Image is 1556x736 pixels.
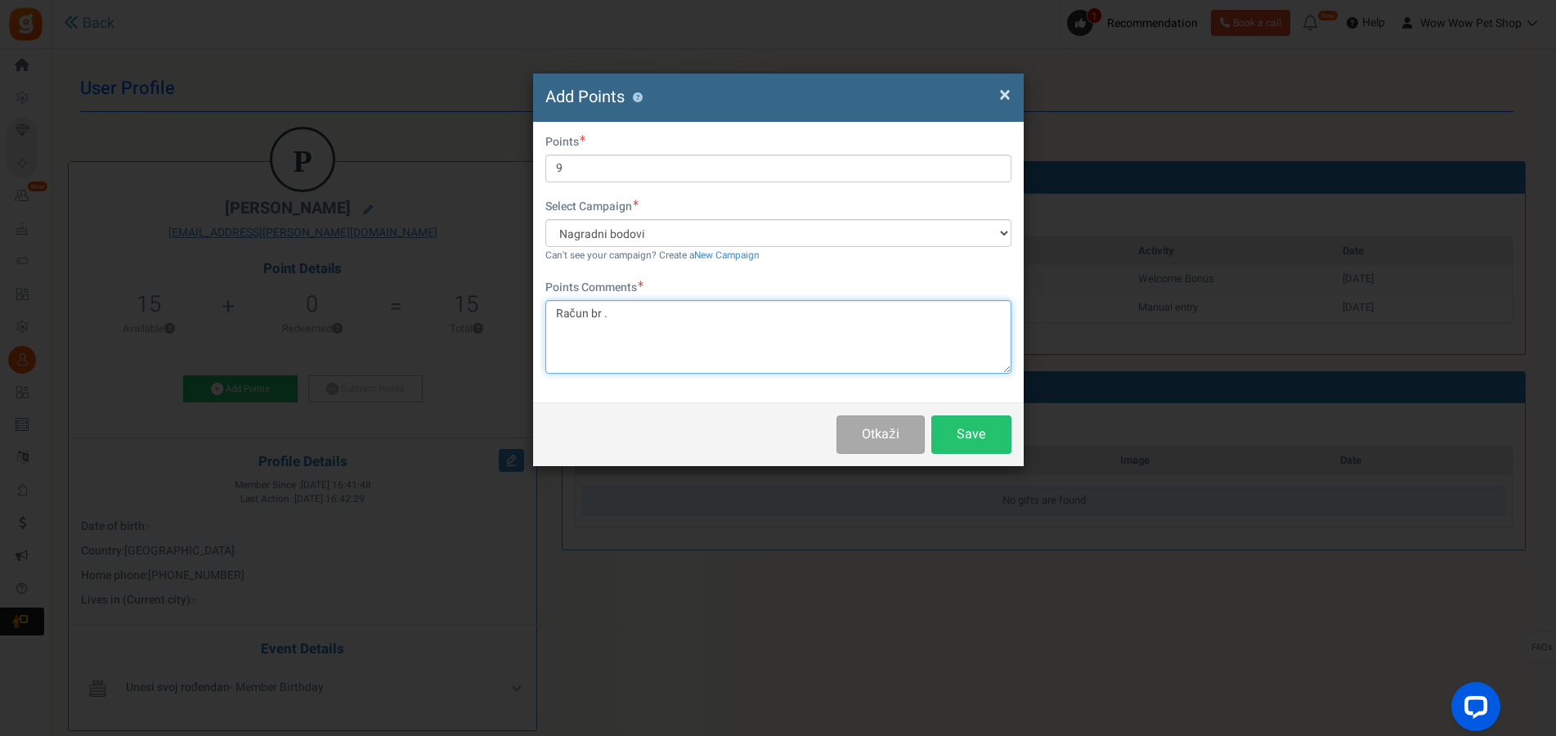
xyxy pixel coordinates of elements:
label: Points Comments [545,280,643,296]
label: Select Campaign [545,199,639,215]
label: Points [545,134,585,150]
span: Add Points [545,85,625,109]
a: New Campaign [694,249,760,263]
button: Save [931,415,1011,454]
span: × [999,79,1011,110]
button: Otkaži [836,415,924,454]
small: Can't see your campaign? Create a [545,249,760,263]
button: ? [633,92,643,103]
